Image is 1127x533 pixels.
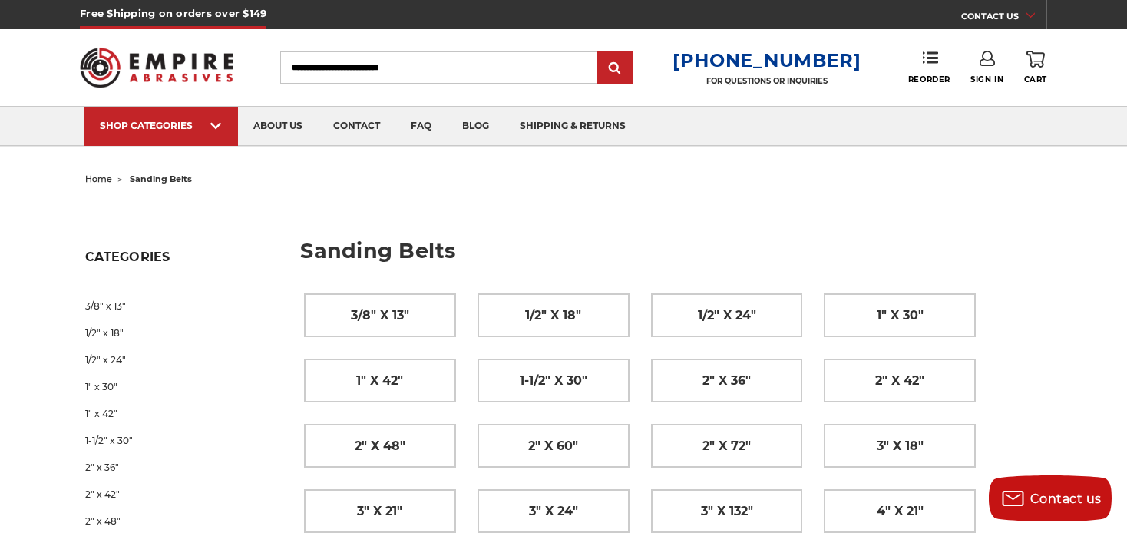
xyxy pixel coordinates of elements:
a: 1" x 42" [85,400,263,427]
a: 3" x 18" [825,425,975,467]
a: 3" x 132" [652,490,802,532]
a: 2" x 42" [825,359,975,402]
a: 1/2" x 24" [85,346,263,373]
a: 3" x 24" [478,490,629,532]
span: 2" x 42" [875,368,924,394]
a: 3" x 21" [305,490,455,532]
div: SHOP CATEGORIES [100,120,223,131]
a: CONTACT US [961,8,1046,29]
p: FOR QUESTIONS OR INQUIRIES [673,76,861,86]
h5: Categories [85,250,263,273]
a: 3/8" x 13" [85,293,263,319]
a: 1" x 30" [85,373,263,400]
span: 1" x 42" [356,368,403,394]
a: faq [395,107,447,146]
a: 2" x 72" [652,425,802,467]
a: 1/2" x 24" [652,294,802,336]
span: 1/2" x 24" [698,303,756,329]
span: 1-1/2" x 30" [520,368,587,394]
span: 4" x 21" [877,498,924,525]
span: 3/8" x 13" [351,303,409,329]
a: Reorder [908,51,950,84]
span: Reorder [908,74,950,84]
a: 2" x 36" [652,359,802,402]
a: [PHONE_NUMBER] [673,49,861,71]
span: 2" x 36" [702,368,751,394]
a: 1" x 30" [825,294,975,336]
span: Sign In [970,74,1003,84]
button: Contact us [989,475,1112,521]
span: 1" x 30" [877,303,924,329]
span: Cart [1024,74,1047,84]
a: 2" x 48" [305,425,455,467]
a: 1/2" x 18" [85,319,263,346]
span: 2" x 48" [355,433,405,459]
span: 1/2" x 18" [525,303,581,329]
span: 3" x 24" [529,498,578,525]
img: Empire Abrasives [80,38,233,98]
a: blog [447,107,504,146]
a: 2" x 36" [85,454,263,481]
span: Contact us [1030,492,1102,506]
input: Submit [600,53,630,84]
span: sanding belts [130,174,192,184]
a: about us [238,107,318,146]
a: 2" x 60" [478,425,629,467]
a: 2" x 42" [85,481,263,508]
span: 2" x 72" [702,433,751,459]
a: 4" x 21" [825,490,975,532]
a: shipping & returns [504,107,641,146]
a: 1-1/2" x 30" [85,427,263,454]
span: 3" x 18" [877,433,924,459]
a: 1" x 42" [305,359,455,402]
a: Cart [1024,51,1047,84]
a: 1-1/2" x 30" [478,359,629,402]
span: 3" x 132" [701,498,753,525]
a: home [85,174,112,184]
span: 2" x 60" [528,433,578,459]
a: contact [318,107,395,146]
a: 3/8" x 13" [305,294,455,336]
a: 1/2" x 18" [478,294,629,336]
span: 3" x 21" [357,498,402,525]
